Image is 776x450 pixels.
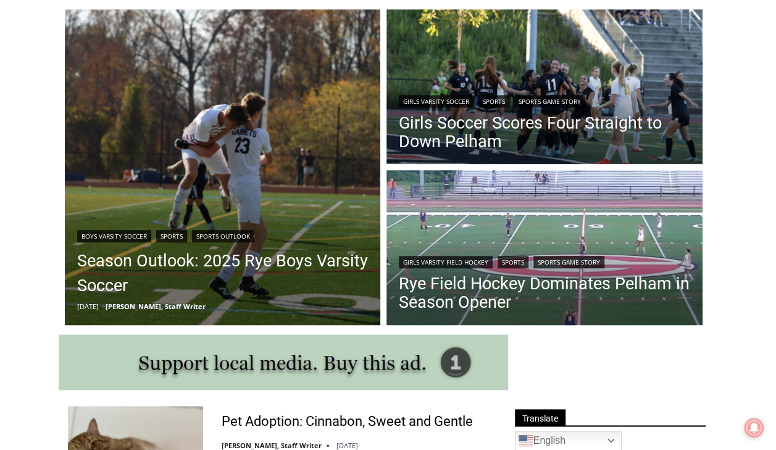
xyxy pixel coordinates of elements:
a: Sports Game Story [533,256,604,268]
time: [DATE] [77,302,99,311]
a: Sports [498,256,528,268]
img: (PHOTO: Rye Girls Soccer's Samantha Yeh scores a goal in her team's 4-1 victory over Pelham on Se... [386,9,703,168]
span: Intern @ [DOMAIN_NAME] [323,123,572,151]
a: Read More Season Outlook: 2025 Rye Boys Varsity Soccer [65,9,381,326]
a: Rye Field Hockey Dominates Pelham in Season Opener [399,274,690,312]
div: | | [399,93,690,108]
img: support local media, buy this ad [59,334,508,390]
div: "[PERSON_NAME] and I covered the [DATE] Parade, which was a really eye opening experience as I ha... [312,1,583,120]
span: – [102,302,106,311]
div: "the precise, almost orchestrated movements of cutting and assembling sushi and [PERSON_NAME] mak... [127,77,181,148]
a: Sports [156,230,187,242]
a: Girls Varsity Soccer [399,95,474,108]
a: Read More Girls Soccer Scores Four Straight to Down Pelham [386,9,703,168]
a: Girls Varsity Field Hockey [399,256,493,268]
a: Sports Game Story [514,95,585,108]
time: [DATE] [336,441,358,450]
a: Season Outlook: 2025 Rye Boys Varsity Soccer [77,248,369,298]
span: Translate [515,409,565,426]
a: Boys Varsity Soccer [77,230,151,242]
span: Open Tues. - Sun. [PHONE_NUMBER] [4,127,121,174]
img: (PHOTO: Alex van der Voort and Lex Cox of Rye Boys Varsity Soccer on Thursday, October 31, 2024 f... [65,9,381,326]
a: [PERSON_NAME], Staff Writer [106,302,206,311]
div: | | [399,253,690,268]
a: Intern @ [DOMAIN_NAME] [297,120,598,154]
a: Open Tues. - Sun. [PHONE_NUMBER] [1,124,124,154]
a: Pet Adoption: Cinnabon, Sweet and Gentle [222,413,473,431]
a: Sports [478,95,509,108]
div: | | [77,227,369,242]
img: (PHOTO: The Rye Girls Field Hockey Team defeated Pelham 3-0 on Tuesday to move to 3-0 in 2024.) [386,170,703,328]
a: Sports Outlook [192,230,254,242]
a: Read More Rye Field Hockey Dominates Pelham in Season Opener [386,170,703,328]
img: en [519,433,533,448]
a: [PERSON_NAME], Staff Writer [222,441,322,450]
a: Girls Soccer Scores Four Straight to Down Pelham [399,114,690,151]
